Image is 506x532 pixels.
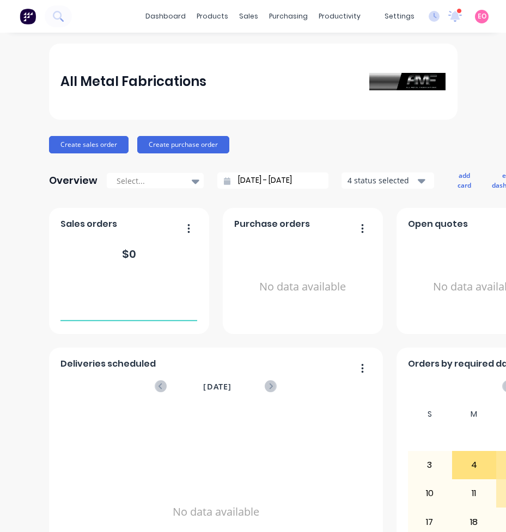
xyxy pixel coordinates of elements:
button: add card [450,169,478,193]
a: dashboard [140,8,191,24]
div: 4 status selected [348,175,416,186]
img: All Metal Fabrications [369,73,446,90]
div: productivity [313,8,366,24]
span: Sales orders [60,218,117,231]
div: settings [379,8,420,24]
div: sales [234,8,264,24]
div: 11 [453,480,496,507]
span: Open quotes [408,218,468,231]
div: S [407,406,452,422]
div: All Metal Fabrications [60,71,206,92]
button: Create purchase order [137,136,229,153]
div: products [191,8,234,24]
div: M [452,406,497,422]
span: [DATE] [203,381,231,393]
div: No data available [234,235,371,338]
span: Purchase orders [234,218,310,231]
div: Overview [49,170,97,191]
div: purchasing [264,8,313,24]
div: 3 [408,451,452,479]
div: $ 0 [122,246,136,262]
img: Factory [20,8,36,24]
div: 4 [453,451,496,479]
span: EO [478,11,486,21]
div: 10 [408,480,452,507]
button: 4 status selected [342,172,434,189]
button: Create sales order [49,136,129,153]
